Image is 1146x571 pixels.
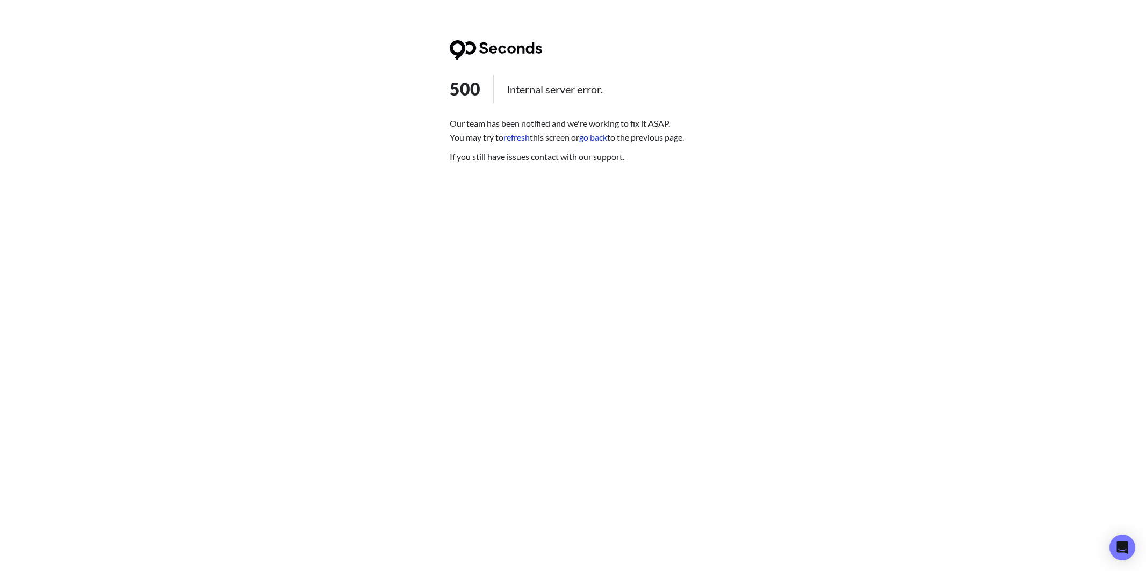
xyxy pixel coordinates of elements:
a: go back [579,132,607,142]
h1: 500 [450,75,697,104]
span: Internal server error. [493,75,603,104]
img: 90 Seconds [450,40,542,60]
div: Open Intercom Messenger [1109,535,1135,560]
p: Our team has been notified and we're working to fix it ASAP. You may try to this screen or to the... [450,116,697,144]
a: refresh [503,132,530,142]
p: If you still have issues contact with our support. [450,150,697,164]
